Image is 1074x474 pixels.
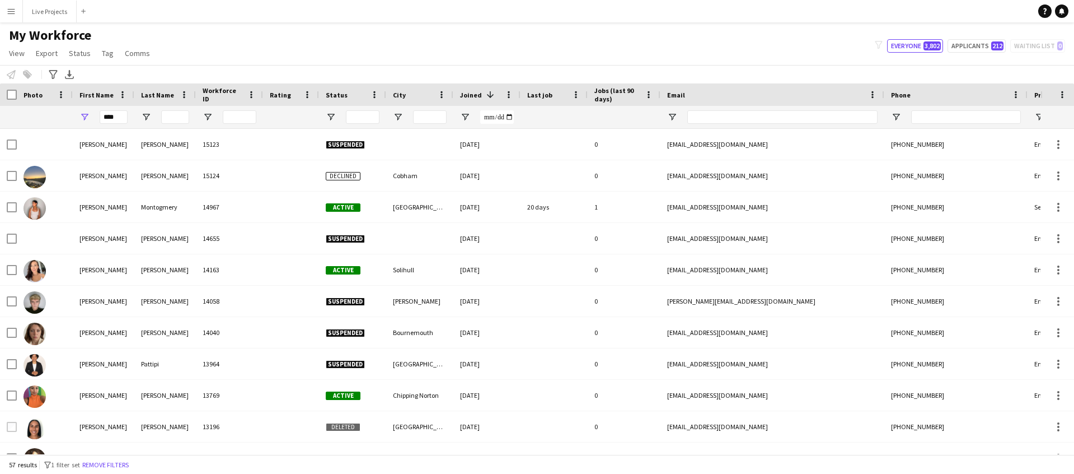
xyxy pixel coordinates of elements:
div: 0 [588,317,660,348]
img: Jessica Stokes [24,323,46,345]
img: Jessica Ramy [24,448,46,471]
input: Status Filter Input [346,110,379,124]
div: [PERSON_NAME] [134,286,196,317]
img: Jessica Jones -Romero [24,417,46,439]
span: Photo [24,91,43,99]
div: 14655 [196,223,263,254]
div: 0 [588,411,660,442]
img: Jessenia Clapes [24,385,46,408]
div: 13196 [196,411,263,442]
a: Status [64,46,95,61]
div: [DATE] [453,286,520,317]
span: Tag [102,48,114,58]
div: Solihull [386,254,453,285]
div: Bournemouth [386,317,453,348]
div: [PHONE_NUMBER] [884,254,1028,285]
span: Active [326,266,360,275]
div: [PERSON_NAME] [73,317,134,348]
div: [EMAIL_ADDRESS][DOMAIN_NAME] [660,254,884,285]
div: [PERSON_NAME] [386,286,453,317]
div: 0 [588,348,660,379]
span: 212 [991,41,1003,50]
div: [PERSON_NAME] [134,380,196,411]
div: [PHONE_NUMBER] [884,286,1028,317]
span: Declined [326,172,360,180]
div: [DATE] [453,160,520,191]
div: 0 [588,129,660,160]
div: 14040 [196,317,263,348]
div: [PHONE_NUMBER] [884,317,1028,348]
app-action-btn: Advanced filters [46,68,60,81]
div: [DATE] [453,317,520,348]
div: [EMAIL_ADDRESS][DOMAIN_NAME] [660,192,884,222]
span: Suspended [326,235,365,243]
span: Joined [460,91,482,99]
span: Phone [891,91,911,99]
div: 15124 [196,160,263,191]
input: First Name Filter Input [100,110,128,124]
div: [PERSON_NAME] [134,223,196,254]
button: Open Filter Menu [203,112,213,122]
div: 0 [588,160,660,191]
div: [PERSON_NAME] [73,286,134,317]
span: Suspended [326,141,365,149]
button: Open Filter Menu [393,112,403,122]
img: Jesse Travers [24,291,46,314]
div: [EMAIL_ADDRESS][DOMAIN_NAME] [660,348,884,379]
div: 14058 [196,286,263,317]
div: 14163 [196,254,263,285]
div: [PERSON_NAME] [73,129,134,160]
span: Suspended [326,360,365,369]
button: Everyone3,802 [887,39,943,53]
span: 1 filter set [51,461,80,469]
div: [EMAIL_ADDRESS][DOMAIN_NAME] [660,129,884,160]
div: Hove [386,443,453,473]
div: [DATE] [453,129,520,160]
div: [PHONE_NUMBER] [884,160,1028,191]
div: [DATE] [453,380,520,411]
div: Cobham [386,160,453,191]
div: [EMAIL_ADDRESS][DOMAIN_NAME] [660,160,884,191]
button: Live Projects [23,1,77,22]
button: Open Filter Menu [667,112,677,122]
div: 0 [588,286,660,317]
div: [PHONE_NUMBER] [884,380,1028,411]
a: Comms [120,46,154,61]
span: Comms [125,48,150,58]
span: My Workforce [9,27,91,44]
div: [PHONE_NUMBER] [884,192,1028,222]
div: [DATE] [453,411,520,442]
a: Export [31,46,62,61]
div: [EMAIL_ADDRESS][DOMAIN_NAME] [660,317,884,348]
div: Montogmery [134,192,196,222]
input: Email Filter Input [687,110,878,124]
input: Row Selection is disabled for this row (unchecked) [7,422,17,432]
div: [PERSON_NAME] [73,160,134,191]
div: [GEOGRAPHIC_DATA] [386,411,453,442]
span: Status [69,48,91,58]
div: [PERSON_NAME] [73,254,134,285]
div: 13769 [196,380,263,411]
div: 0 [588,443,660,473]
span: Active [326,203,360,212]
input: Workforce ID Filter Input [223,110,256,124]
div: 20 days [520,192,588,222]
div: Chipping Norton [386,380,453,411]
input: City Filter Input [413,110,447,124]
div: [PERSON_NAME][EMAIL_ADDRESS][DOMAIN_NAME] [660,443,884,473]
button: Open Filter Menu [1034,112,1044,122]
span: Status [326,91,348,99]
input: Phone Filter Input [911,110,1021,124]
div: [DATE] [453,192,520,222]
div: 1 [588,192,660,222]
img: Jessica Perry [24,260,46,282]
a: Tag [97,46,118,61]
div: [PHONE_NUMBER] [884,223,1028,254]
div: [PERSON_NAME] [73,443,134,473]
div: [PERSON_NAME] [73,192,134,222]
div: 12868 [196,443,263,473]
div: [DATE] [453,223,520,254]
span: Email [667,91,685,99]
a: View [4,46,29,61]
div: [PERSON_NAME] [134,317,196,348]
